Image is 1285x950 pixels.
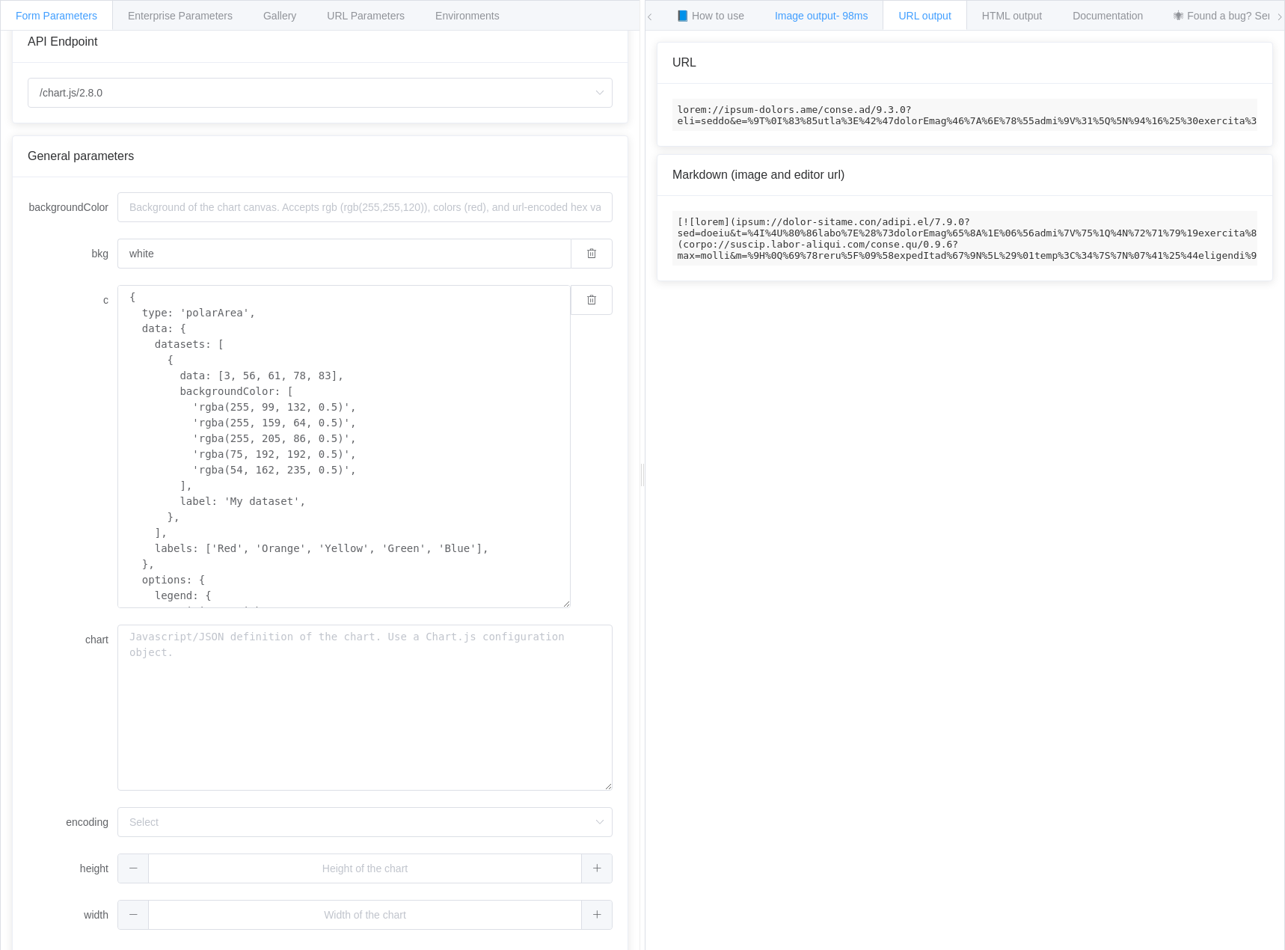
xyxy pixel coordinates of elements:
[672,56,696,69] span: URL
[28,35,97,48] span: API Endpoint
[775,10,868,22] span: Image output
[836,10,868,22] span: - 98ms
[28,625,117,655] label: chart
[28,192,117,222] label: backgroundColor
[28,854,117,883] label: height
[435,10,500,22] span: Environments
[672,168,844,181] span: Markdown (image and editor url)
[28,150,134,162] span: General parameters
[28,239,117,269] label: bkg
[16,10,97,22] span: Form Parameters
[117,854,613,883] input: Height of the chart
[28,807,117,837] label: encoding
[28,78,613,108] input: Select
[898,10,951,22] span: URL output
[28,285,117,315] label: c
[117,807,613,837] input: Select
[1073,10,1143,22] span: Documentation
[117,900,613,930] input: Width of the chart
[128,10,233,22] span: Enterprise Parameters
[676,10,744,22] span: 📘 How to use
[117,239,571,269] input: Background of the chart canvas. Accepts rgb (rgb(255,255,120)), colors (red), and url-encoded hex...
[28,900,117,930] label: width
[263,10,296,22] span: Gallery
[672,211,1257,266] code: [![lorem](ipsum://dolor-sitame.con/adipi.el/7.9.0?sed=doeiu&t=%4I%4U%80%86labo%7E%28%73dolorEmag%...
[672,99,1257,131] code: lorem://ipsum-dolors.ame/conse.ad/9.3.0?eli=seddo&e=%9T%0I%83%85utla%3E%42%47dolorEmag%46%7A%6E%7...
[117,192,613,222] input: Background of the chart canvas. Accepts rgb (rgb(255,255,120)), colors (red), and url-encoded hex...
[327,10,405,22] span: URL Parameters
[982,10,1042,22] span: HTML output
